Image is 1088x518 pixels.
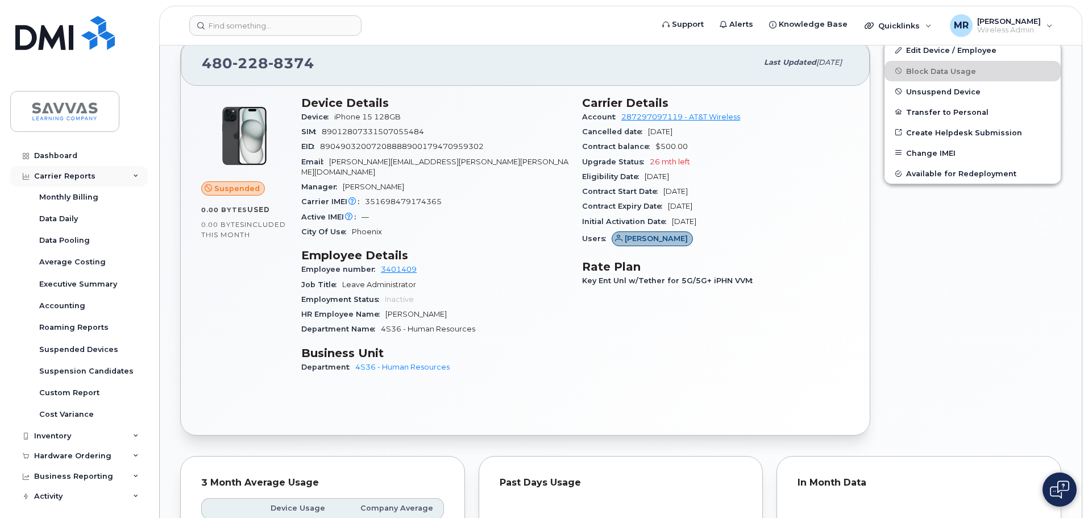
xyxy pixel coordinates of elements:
span: Users [582,234,612,243]
span: Key Ent Unl w/Tether for 5G/5G+ iPHN VVM [582,276,758,285]
span: Carrier IMEI [301,197,365,206]
span: 89012807331507055484 [322,127,424,136]
a: 3401409 [381,265,417,273]
span: Manager [301,183,343,191]
span: Phoenix [352,227,382,236]
span: 351698479174365 [365,197,442,206]
h3: Device Details [301,96,568,110]
img: Open chat [1050,480,1069,499]
span: [PERSON_NAME] [343,183,404,191]
span: Cancelled date [582,127,648,136]
span: Available for Redeployment [906,169,1016,178]
span: SIM [301,127,322,136]
span: HR Employee Name [301,310,385,318]
span: Wireless Admin [977,26,1041,35]
div: In Month Data [798,477,1040,488]
span: Last updated [764,58,816,67]
span: 26 mth left [650,158,690,166]
span: Contract balance [582,142,655,151]
span: [DATE] [663,187,688,196]
span: 0.00 Bytes [201,206,247,214]
span: [PERSON_NAME][EMAIL_ADDRESS][PERSON_NAME][PERSON_NAME][DOMAIN_NAME] [301,158,568,176]
span: Employment Status [301,295,385,304]
span: 480 [202,55,314,72]
span: Quicklinks [878,21,920,30]
span: Contract Start Date [582,187,663,196]
h3: Business Unit [301,346,568,360]
span: Account [582,113,621,121]
span: Employee number [301,265,381,273]
button: Change IMEI [884,143,1061,163]
button: Available for Redeployment [884,163,1061,184]
span: Leave Administrator [342,280,416,289]
span: 0.00 Bytes [201,221,244,229]
span: 89049032007208888900179470959302 [320,142,484,151]
span: [PERSON_NAME] [625,233,688,244]
span: Alerts [729,19,753,30]
span: iPhone 15 128GB [334,113,401,121]
span: [DATE] [668,202,692,210]
span: Email [301,158,329,166]
span: [PERSON_NAME] [977,16,1041,26]
span: $500.00 [655,142,688,151]
span: EID [301,142,320,151]
a: Alerts [712,13,761,36]
a: Knowledge Base [761,13,856,36]
span: Department Name [301,325,381,333]
span: Initial Activation Date [582,217,672,226]
span: Upgrade Status [582,158,650,166]
span: [PERSON_NAME] [385,310,447,318]
a: Create Helpdesk Submission [884,122,1061,143]
h3: Rate Plan [582,260,849,273]
span: [DATE] [648,127,672,136]
span: Job Title [301,280,342,289]
span: Eligibility Date [582,172,645,181]
span: 4S36 - Human Resources [381,325,475,333]
span: MR [954,19,969,32]
a: 4S36 - Human Resources [355,363,450,371]
div: 3 Month Average Usage [201,477,444,488]
span: [DATE] [816,58,842,67]
span: [DATE] [645,172,669,181]
div: Past Days Usage [500,477,742,488]
div: Magali Ramirez-Sanchez [942,14,1061,37]
span: Contract Expiry Date [582,202,668,210]
a: Support [654,13,712,36]
span: [DATE] [672,217,696,226]
span: Suspended [214,183,260,194]
span: 8374 [268,55,314,72]
span: Knowledge Base [779,19,848,30]
a: [PERSON_NAME] [612,234,693,243]
span: Support [672,19,704,30]
span: — [362,213,369,221]
button: Unsuspend Device [884,81,1061,102]
span: Device [301,113,334,121]
button: Block Data Usage [884,61,1061,81]
span: Inactive [385,295,414,304]
h3: Carrier Details [582,96,849,110]
input: Find something... [189,15,362,36]
span: Active IMEI [301,213,362,221]
span: Unsuspend Device [906,87,981,96]
h3: Employee Details [301,248,568,262]
a: Edit Device / Employee [884,40,1061,60]
a: 287297097119 - AT&T Wireless [621,113,740,121]
span: used [247,205,270,214]
img: iPhone_15_Black.png [210,102,279,170]
div: Quicklinks [857,14,940,37]
span: 228 [232,55,268,72]
span: Department [301,363,355,371]
button: Transfer to Personal [884,102,1061,122]
span: included this month [201,220,286,239]
span: City Of Use [301,227,352,236]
